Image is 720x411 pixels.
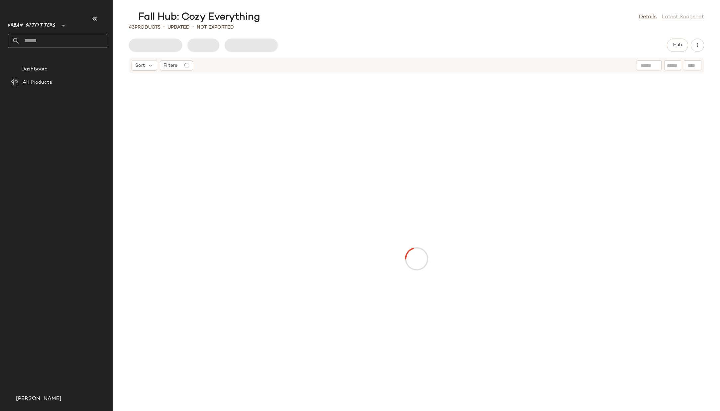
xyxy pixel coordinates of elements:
[163,62,177,69] span: Filters
[23,79,52,86] span: All Products
[639,13,657,21] a: Details
[135,62,145,69] span: Sort
[129,25,135,30] span: 43
[16,395,61,403] span: [PERSON_NAME]
[8,18,55,30] span: Urban Outfitters
[167,24,190,31] p: updated
[192,23,194,31] span: •
[197,24,234,31] p: Not Exported
[21,65,48,73] span: Dashboard
[673,43,682,48] span: Hub
[667,39,688,52] button: Hub
[129,11,260,24] div: Fall Hub: Cozy Everything
[129,24,160,31] div: Products
[163,23,165,31] span: •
